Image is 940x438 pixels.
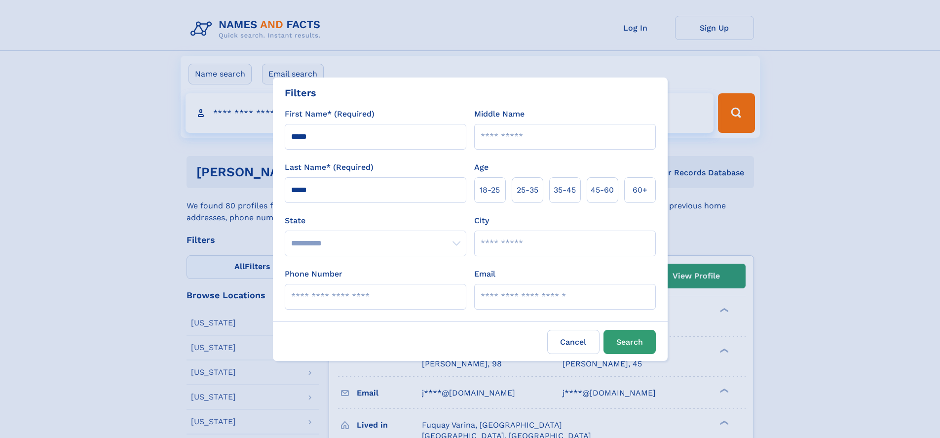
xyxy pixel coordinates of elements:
[474,161,489,173] label: Age
[285,85,316,100] div: Filters
[547,330,600,354] label: Cancel
[474,268,495,280] label: Email
[480,184,500,196] span: 18‑25
[285,108,375,120] label: First Name* (Required)
[633,184,647,196] span: 60+
[603,330,656,354] button: Search
[517,184,538,196] span: 25‑35
[554,184,576,196] span: 35‑45
[285,268,342,280] label: Phone Number
[285,161,374,173] label: Last Name* (Required)
[474,215,489,227] label: City
[474,108,525,120] label: Middle Name
[285,215,466,227] label: State
[591,184,614,196] span: 45‑60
